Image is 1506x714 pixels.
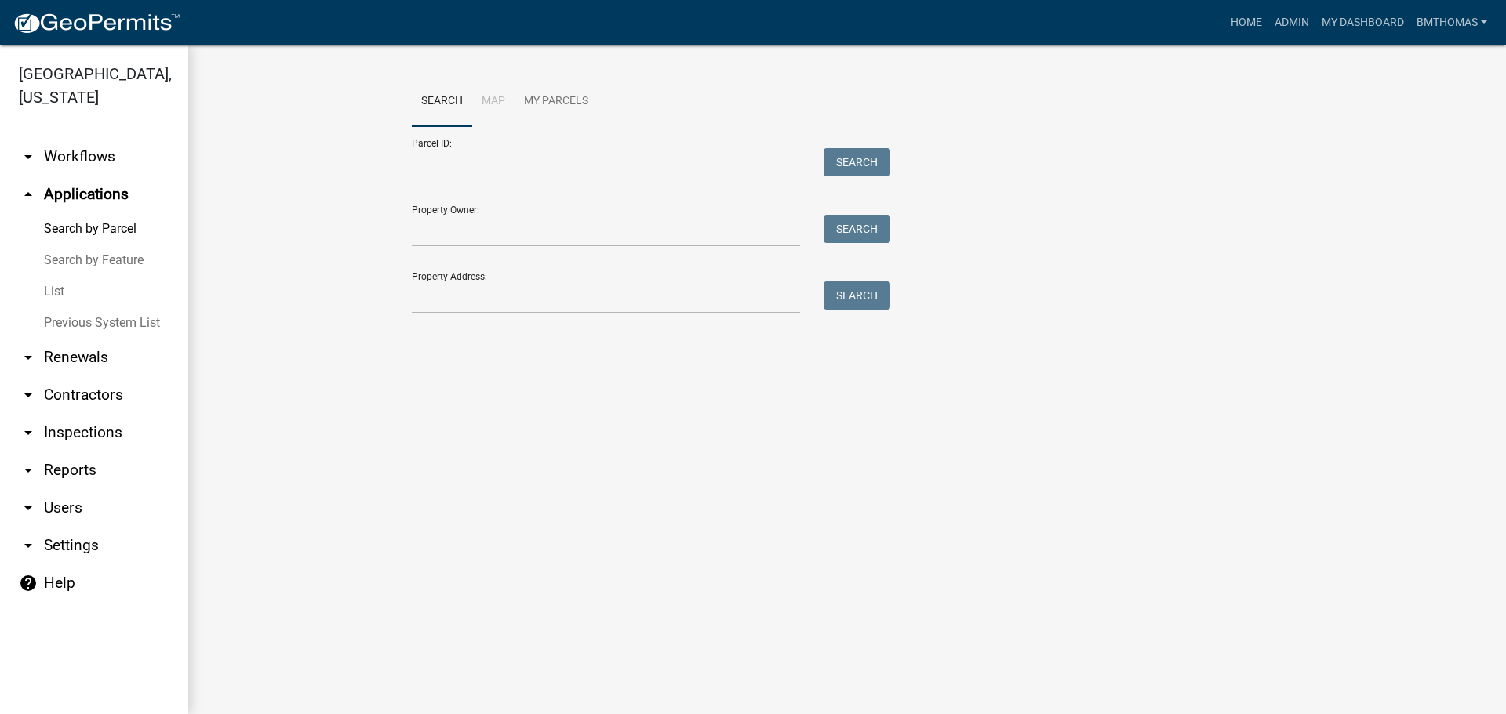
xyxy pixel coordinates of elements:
i: arrow_drop_up [19,185,38,204]
i: help [19,574,38,593]
i: arrow_drop_down [19,147,38,166]
a: Search [412,77,472,127]
i: arrow_drop_down [19,386,38,404]
button: Search [824,281,890,310]
a: Home [1224,8,1268,38]
a: My Dashboard [1315,8,1410,38]
button: Search [824,215,890,243]
i: arrow_drop_down [19,348,38,367]
a: bmthomas [1410,8,1493,38]
button: Search [824,148,890,176]
a: My Parcels [515,77,598,127]
a: Admin [1268,8,1315,38]
i: arrow_drop_down [19,423,38,442]
i: arrow_drop_down [19,536,38,555]
i: arrow_drop_down [19,461,38,480]
i: arrow_drop_down [19,498,38,517]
